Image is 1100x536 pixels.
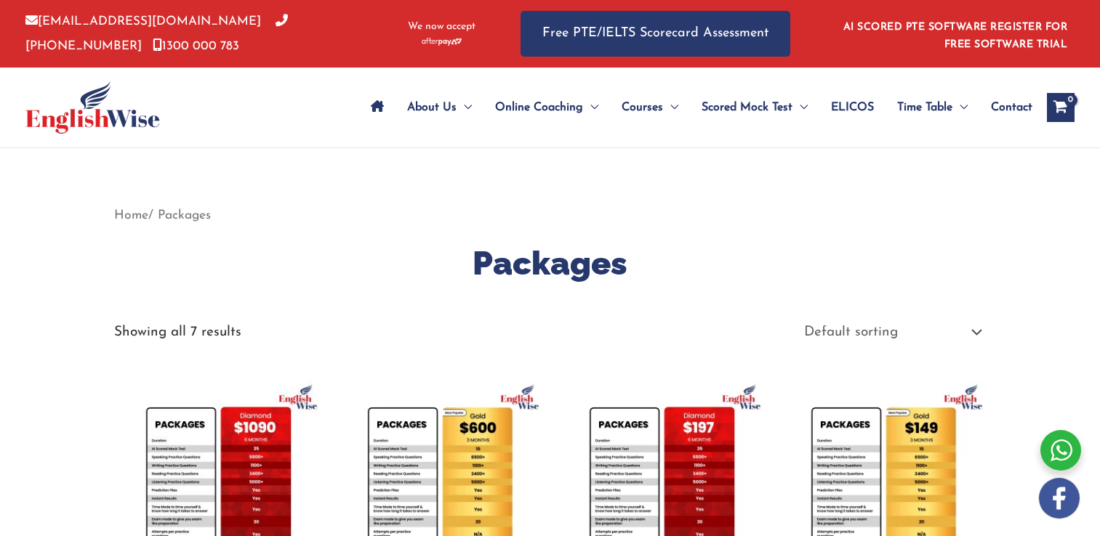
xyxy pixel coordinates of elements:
[495,82,583,133] span: Online Coaching
[886,82,979,133] a: Time TableMenu Toggle
[457,82,472,133] span: Menu Toggle
[819,82,886,133] a: ELICOS
[831,82,874,133] span: ELICOS
[897,82,952,133] span: Time Table
[114,240,987,286] h1: Packages
[396,82,483,133] a: About UsMenu Toggle
[114,325,241,339] p: Showing all 7 results
[835,10,1075,57] aside: Header Widget 1
[702,82,792,133] span: Scored Mock Test
[991,82,1032,133] span: Contact
[114,203,987,227] nav: Breadcrumb
[622,82,663,133] span: Courses
[359,82,1032,133] nav: Site Navigation: Main Menu
[521,11,790,57] a: Free PTE/IELTS Scorecard Assessment
[25,15,261,28] a: [EMAIL_ADDRESS][DOMAIN_NAME]
[792,82,808,133] span: Menu Toggle
[422,38,462,46] img: Afterpay-Logo
[583,82,598,133] span: Menu Toggle
[25,81,160,134] img: cropped-ew-logo
[407,82,457,133] span: About Us
[952,82,968,133] span: Menu Toggle
[1047,93,1075,122] a: View Shopping Cart, empty
[483,82,610,133] a: Online CoachingMenu Toggle
[843,22,1068,50] a: AI SCORED PTE SOFTWARE REGISTER FOR FREE SOFTWARE TRIAL
[153,40,239,52] a: 1300 000 783
[114,209,148,222] a: Home
[979,82,1032,133] a: Contact
[1039,478,1080,519] img: white-facebook.png
[792,319,986,346] select: Shop order
[663,82,678,133] span: Menu Toggle
[408,20,475,34] span: We now accept
[690,82,819,133] a: Scored Mock TestMenu Toggle
[610,82,690,133] a: CoursesMenu Toggle
[25,15,288,52] a: [PHONE_NUMBER]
